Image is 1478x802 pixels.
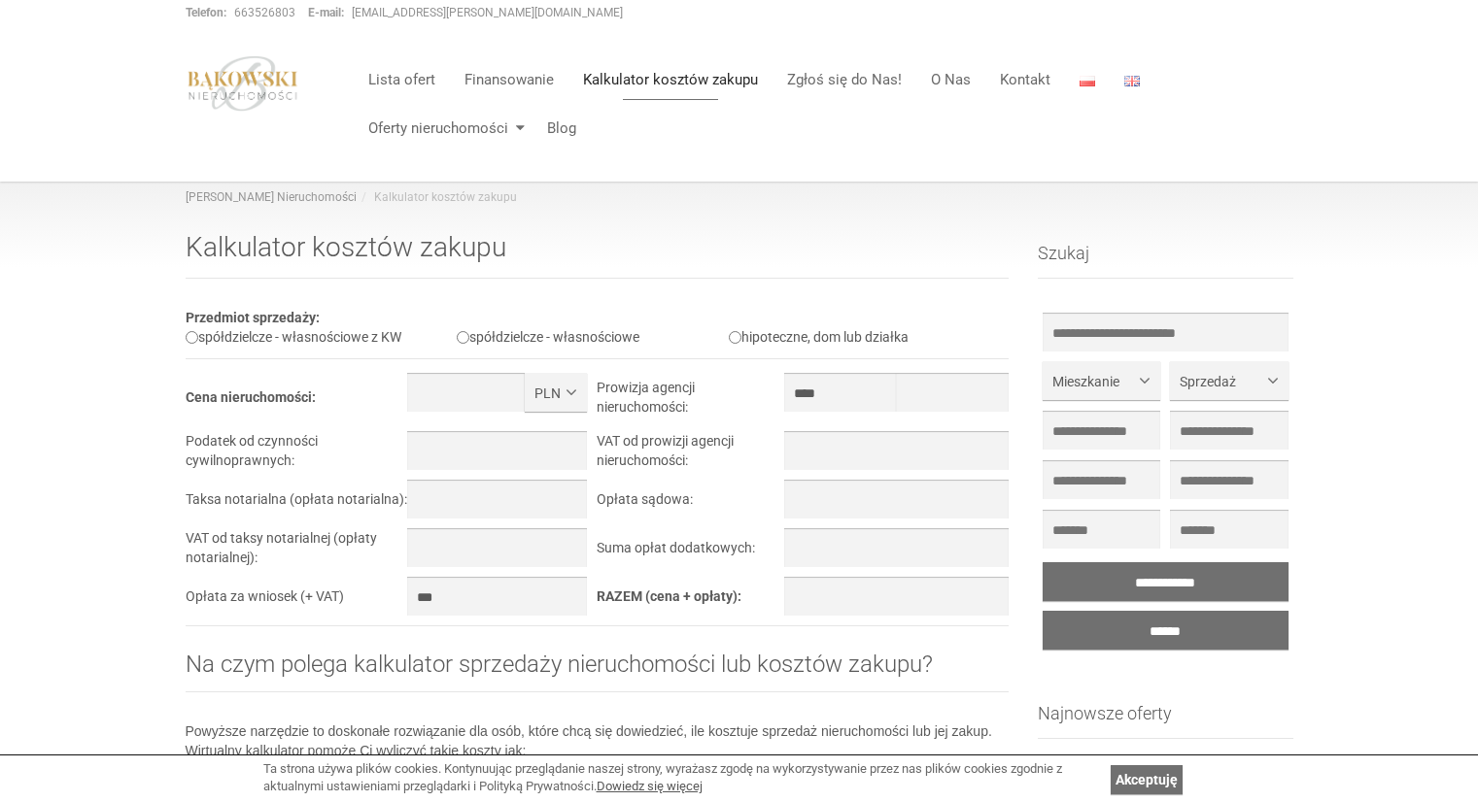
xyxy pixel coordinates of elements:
[568,60,773,99] a: Kalkulator kosztów zakupu
[916,60,985,99] a: O Nas
[1180,372,1263,391] span: Sprzedaż
[729,329,909,345] label: hipoteczne, dom lub działka
[1043,361,1160,400] button: Mieszkanie
[729,331,741,344] input: hipoteczne, dom lub działka
[1111,765,1183,794] a: Akceptuję
[186,577,408,625] td: Opłata za wniosek (+ VAT)
[263,760,1101,796] div: Ta strona używa plików cookies. Kontynuując przeglądanie naszej strony, wyrażasz zgodę na wykorzy...
[1170,361,1288,400] button: Sprzedaż
[186,528,408,577] td: VAT od taksy notarialnej (opłaty notarialnej):
[1124,76,1140,86] img: English
[450,60,568,99] a: Finansowanie
[597,480,783,528] td: Opłata sądowa:
[1080,76,1095,86] img: Polski
[186,652,1010,692] h2: Na czym polega kalkulator sprzedaży nieruchomości lub kosztów zakupu?
[354,109,533,148] a: Oferty nieruchomości
[186,329,401,345] label: spółdzielcze - własnościowe z KW
[186,480,408,528] td: Taksa notarialna (opłata notarialna):
[1038,704,1293,739] h3: Najnowsze oferty
[186,55,300,112] img: logo
[597,779,703,793] a: Dowiedz się więcej
[186,431,408,480] td: Podatek od czynności cywilnoprawnych:
[597,588,741,604] b: RAZEM (cena + opłaty):
[186,190,357,204] a: [PERSON_NAME] Nieruchomości
[1038,244,1293,279] h3: Szukaj
[457,329,639,345] label: spółdzielcze - własnościowe
[186,233,1010,279] h1: Kalkulator kosztów zakupu
[525,373,587,412] button: PLN
[308,6,344,19] strong: E-mail:
[354,60,450,99] a: Lista ofert
[1052,372,1136,391] span: Mieszkanie
[357,189,517,206] li: Kalkulator kosztów zakupu
[597,528,783,577] td: Suma opłat dodatkowych:
[985,60,1065,99] a: Kontakt
[457,331,469,344] input: spółdzielcze - własnościowe
[186,331,198,344] input: spółdzielcze - własnościowe z KW
[352,6,623,19] a: [EMAIL_ADDRESS][PERSON_NAME][DOMAIN_NAME]
[534,384,563,403] span: PLN
[773,60,916,99] a: Zgłoś się do Nas!
[186,6,226,19] strong: Telefon:
[186,310,320,325] b: Przedmiot sprzedaży:
[533,109,576,148] a: Blog
[186,721,1010,760] p: Powyższe narzędzie to doskonałe rozwiązanie dla osób, które chcą się dowiedzieć, ile kosztuje spr...
[597,431,783,480] td: VAT od prowizji agencji nieruchomości:
[597,373,783,431] td: Prowizja agencji nieruchomości:
[186,389,316,405] b: Cena nieruchomości:
[234,6,295,19] a: 663526803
